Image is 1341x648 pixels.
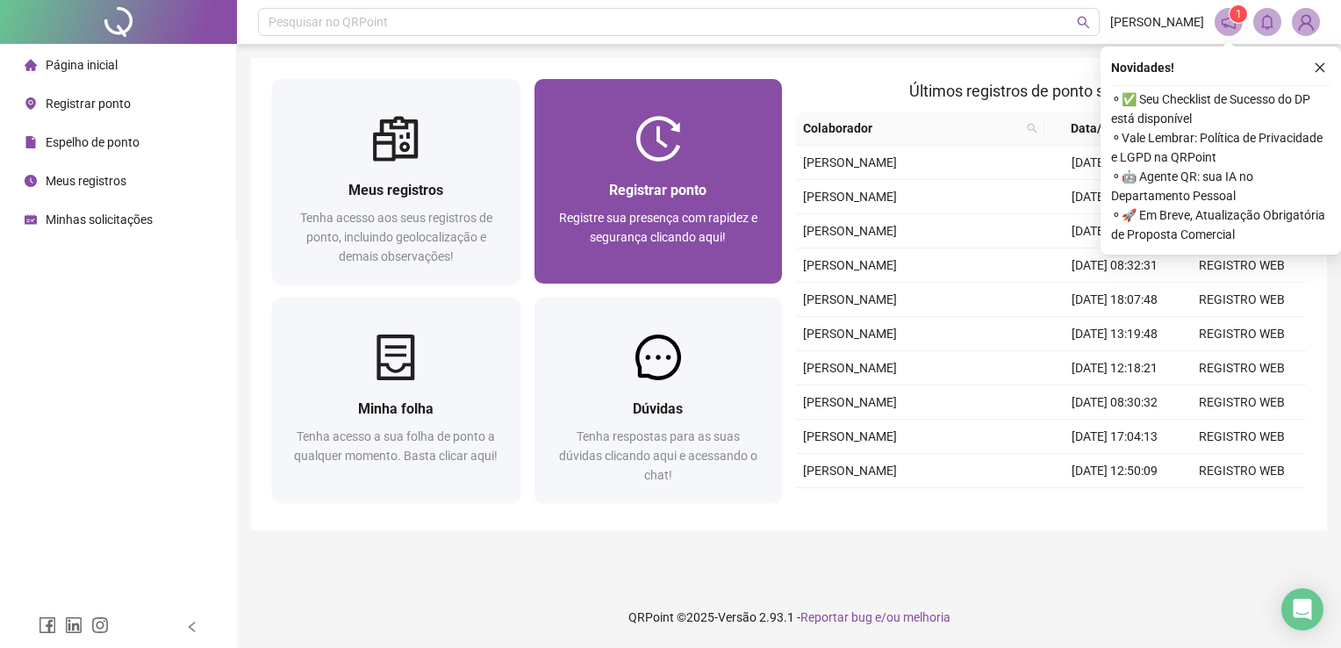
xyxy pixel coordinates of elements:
span: file [25,136,37,148]
td: REGISTRO WEB [1179,454,1306,488]
span: Meus registros [46,174,126,188]
td: [DATE] 08:32:31 [1051,248,1179,283]
span: [PERSON_NAME] [803,429,897,443]
span: [PERSON_NAME] [1110,12,1204,32]
span: close [1314,61,1326,74]
span: linkedin [65,616,82,634]
td: [DATE] 17:06:02 [1051,146,1179,180]
span: [PERSON_NAME] [803,464,897,478]
span: ⚬ 🤖 Agente QR: sua IA no Departamento Pessoal [1111,167,1330,205]
td: [DATE] 18:07:48 [1051,283,1179,317]
a: Meus registrosTenha acesso aos seus registros de ponto, incluindo geolocalização e demais observa... [272,79,520,284]
span: Novidades ! [1111,58,1174,77]
div: Open Intercom Messenger [1281,588,1323,630]
td: [DATE] 13:19:48 [1051,317,1179,351]
span: Registrar ponto [46,97,131,111]
span: [PERSON_NAME] [803,258,897,272]
a: Registrar pontoRegistre sua presença com rapidez e segurança clicando aqui! [534,79,783,284]
span: ⚬ 🚀 Em Breve, Atualização Obrigatória de Proposta Comercial [1111,205,1330,244]
span: Minha folha [358,400,434,417]
img: 84080 [1293,9,1319,35]
span: ⚬ Vale Lembrar: Política de Privacidade e LGPD na QRPoint [1111,128,1330,167]
sup: 1 [1230,5,1247,23]
a: DúvidasTenha respostas para as suas dúvidas clicando aqui e acessando o chat! [534,298,783,502]
td: REGISTRO WEB [1179,248,1306,283]
span: [PERSON_NAME] [803,292,897,306]
span: Últimos registros de ponto sincronizados [909,82,1193,100]
span: Minhas solicitações [46,212,153,227]
span: bell [1259,14,1275,30]
td: [DATE] 08:30:32 [1051,385,1179,420]
span: Espelho de ponto [46,135,140,149]
span: Tenha respostas para as suas dúvidas clicando aqui e acessando o chat! [559,429,757,482]
span: 1 [1236,8,1242,20]
span: environment [25,97,37,110]
span: ⚬ ✅ Seu Checklist de Sucesso do DP está disponível [1111,90,1330,128]
span: Meus registros [348,182,443,198]
span: notification [1221,14,1237,30]
span: Data/Hora [1051,119,1147,138]
span: instagram [91,616,109,634]
footer: QRPoint © 2025 - 2.93.1 - [237,587,1341,648]
span: schedule [25,213,37,226]
span: [PERSON_NAME] [803,327,897,341]
span: Colaborador [803,119,1020,138]
th: Data/Hora [1044,112,1168,146]
span: home [25,59,37,71]
span: [PERSON_NAME] [803,224,897,238]
td: REGISTRO WEB [1179,317,1306,351]
td: REGISTRO WEB [1179,283,1306,317]
td: REGISTRO WEB [1179,351,1306,385]
span: facebook [39,616,56,634]
td: [DATE] 13:26:08 [1051,180,1179,214]
a: Minha folhaTenha acesso a sua folha de ponto a qualquer momento. Basta clicar aqui! [272,298,520,502]
span: Tenha acesso aos seus registros de ponto, incluindo geolocalização e demais observações! [300,211,492,263]
span: search [1027,123,1037,133]
span: [PERSON_NAME] [803,361,897,375]
span: [PERSON_NAME] [803,155,897,169]
td: [DATE] 12:09:41 [1051,488,1179,522]
span: search [1023,115,1041,141]
td: REGISTRO WEB [1179,488,1306,522]
span: Registre sua presença com rapidez e segurança clicando aqui! [559,211,757,244]
td: [DATE] 12:50:09 [1051,454,1179,488]
span: search [1077,16,1090,29]
span: Página inicial [46,58,118,72]
span: [PERSON_NAME] [803,395,897,409]
span: Dúvidas [633,400,683,417]
span: Registrar ponto [609,182,706,198]
span: Reportar bug e/ou melhoria [800,610,950,624]
span: [PERSON_NAME] [803,190,897,204]
span: clock-circle [25,175,37,187]
td: [DATE] 12:18:21 [1051,351,1179,385]
span: Versão [718,610,757,624]
td: [DATE] 17:04:13 [1051,420,1179,454]
td: [DATE] 12:27:22 [1051,214,1179,248]
span: Tenha acesso a sua folha de ponto a qualquer momento. Basta clicar aqui! [294,429,498,463]
td: REGISTRO WEB [1179,420,1306,454]
td: REGISTRO WEB [1179,385,1306,420]
span: left [186,621,198,633]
